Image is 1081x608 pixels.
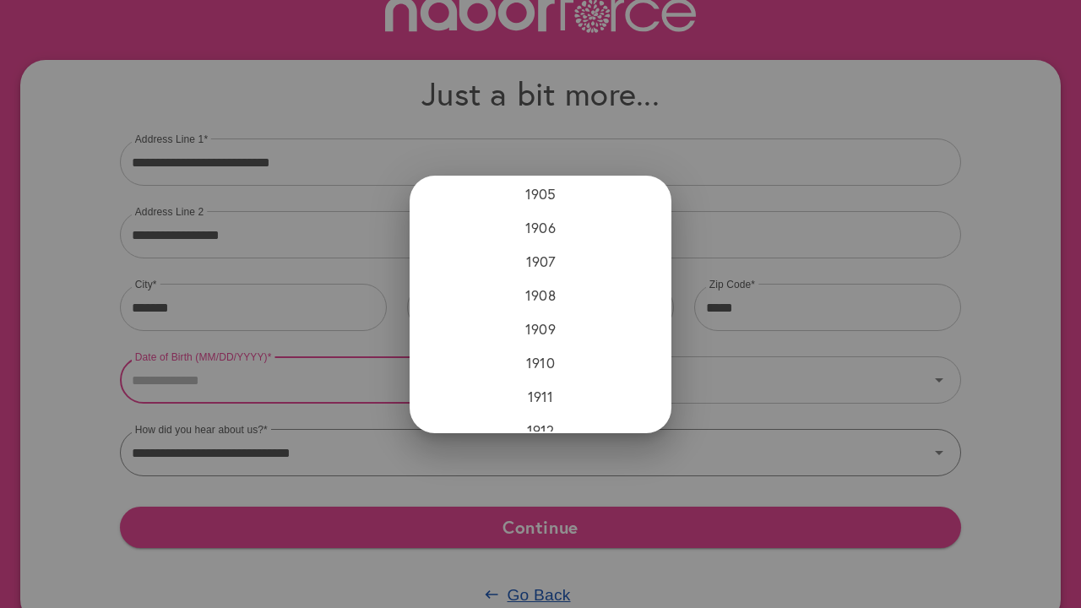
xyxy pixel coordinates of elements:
h6: 1910 [526,350,555,375]
h6: 1909 [525,317,556,341]
h6: 1911 [528,384,554,409]
h6: 1912 [527,418,555,442]
h6: 1905 [525,182,557,206]
h6: 1906 [525,215,556,240]
h6: 1908 [525,283,556,307]
h6: 1907 [526,249,556,274]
